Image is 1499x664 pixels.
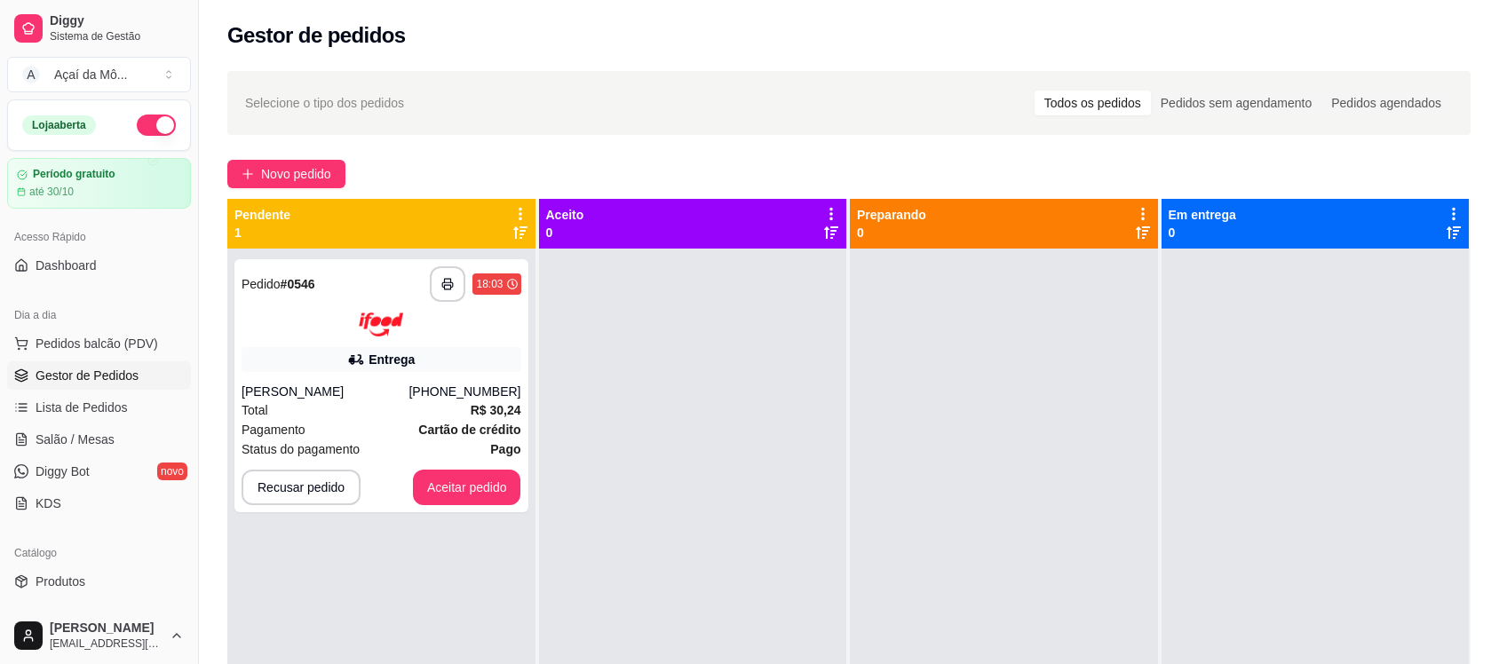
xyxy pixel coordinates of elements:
span: Gestor de Pedidos [36,367,139,384]
a: Salão / Mesas [7,425,191,454]
span: Novo pedido [261,164,331,184]
div: [PHONE_NUMBER] [408,383,520,400]
span: Diggy [50,13,184,29]
div: Todos os pedidos [1035,91,1151,115]
p: 0 [546,224,584,241]
span: Selecione o tipo dos pedidos [245,93,404,113]
span: A [22,66,40,83]
p: 1 [234,224,290,241]
div: [PERSON_NAME] [242,383,408,400]
strong: Cartão de crédito [418,423,520,437]
span: Sistema de Gestão [50,29,184,43]
p: Preparando [857,206,926,224]
span: Dashboard [36,257,97,274]
p: Aceito [546,206,584,224]
span: Total [242,400,268,420]
a: Período gratuitoaté 30/10 [7,158,191,209]
div: Açaí da Mô ... [54,66,128,83]
a: DiggySistema de Gestão [7,7,191,50]
article: Período gratuito [33,168,115,181]
span: Pagamento [242,420,305,439]
a: Gestor de Pedidos [7,361,191,390]
div: 18:03 [476,277,503,291]
p: 0 [1169,224,1236,241]
span: Pedidos balcão (PDV) [36,335,158,352]
a: Produtos [7,567,191,596]
span: plus [242,168,254,180]
button: Aceitar pedido [413,470,521,505]
div: Loja aberta [22,115,96,135]
button: Select a team [7,57,191,92]
button: Pedidos balcão (PDV) [7,329,191,358]
div: Entrega [369,351,415,368]
span: Status do pagamento [242,439,360,459]
h2: Gestor de pedidos [227,21,406,50]
strong: # 0546 [281,277,315,291]
div: Pedidos agendados [1321,91,1451,115]
span: Complementos [36,605,119,622]
img: ifood [359,312,403,336]
span: Produtos [36,573,85,590]
div: Catálogo [7,539,191,567]
a: Complementos [7,599,191,628]
p: Pendente [234,206,290,224]
a: Diggy Botnovo [7,457,191,486]
span: Pedido [242,277,281,291]
a: KDS [7,489,191,518]
p: 0 [857,224,926,241]
button: [PERSON_NAME][EMAIL_ADDRESS][DOMAIN_NAME] [7,614,191,657]
a: Dashboard [7,251,191,280]
button: Novo pedido [227,160,345,188]
div: Pedidos sem agendamento [1151,91,1321,115]
span: Lista de Pedidos [36,399,128,416]
p: Em entrega [1169,206,1236,224]
strong: Pago [490,442,520,456]
div: Dia a dia [7,301,191,329]
span: KDS [36,494,61,512]
span: Salão / Mesas [36,431,115,448]
button: Recusar pedido [242,470,361,505]
article: até 30/10 [29,185,74,199]
span: Diggy Bot [36,462,90,480]
span: [EMAIL_ADDRESS][DOMAIN_NAME] [50,636,163,651]
button: Alterar Status [137,115,176,136]
span: [PERSON_NAME] [50,621,163,636]
strong: R$ 30,24 [471,403,521,417]
a: Lista de Pedidos [7,393,191,422]
div: Acesso Rápido [7,223,191,251]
